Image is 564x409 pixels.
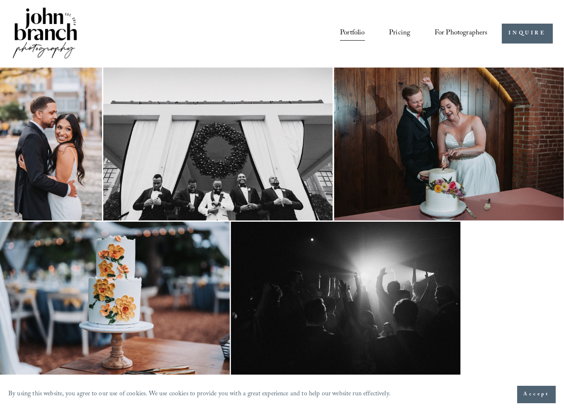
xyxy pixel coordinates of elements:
p: By using this website, you agree to our use of cookies. We use cookies to provide you with a grea... [8,388,391,401]
a: folder dropdown [435,26,488,41]
a: INQUIRE [502,24,553,44]
button: Accept [517,386,556,403]
a: Pricing [389,26,410,41]
span: Accept [523,390,549,399]
img: Group of men in tuxedos standing under a large wreath on a building's entrance. [103,68,333,220]
span: For Photographers [435,27,488,41]
img: John Branch IV Photography [11,6,78,62]
img: A couple is playfully cutting their wedding cake. The bride is wearing a white strapless gown, an... [334,68,564,220]
img: Black and white photo of people at a concert or party with hands raised, bright light in background. [231,222,461,375]
a: Portfolio [340,26,365,41]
